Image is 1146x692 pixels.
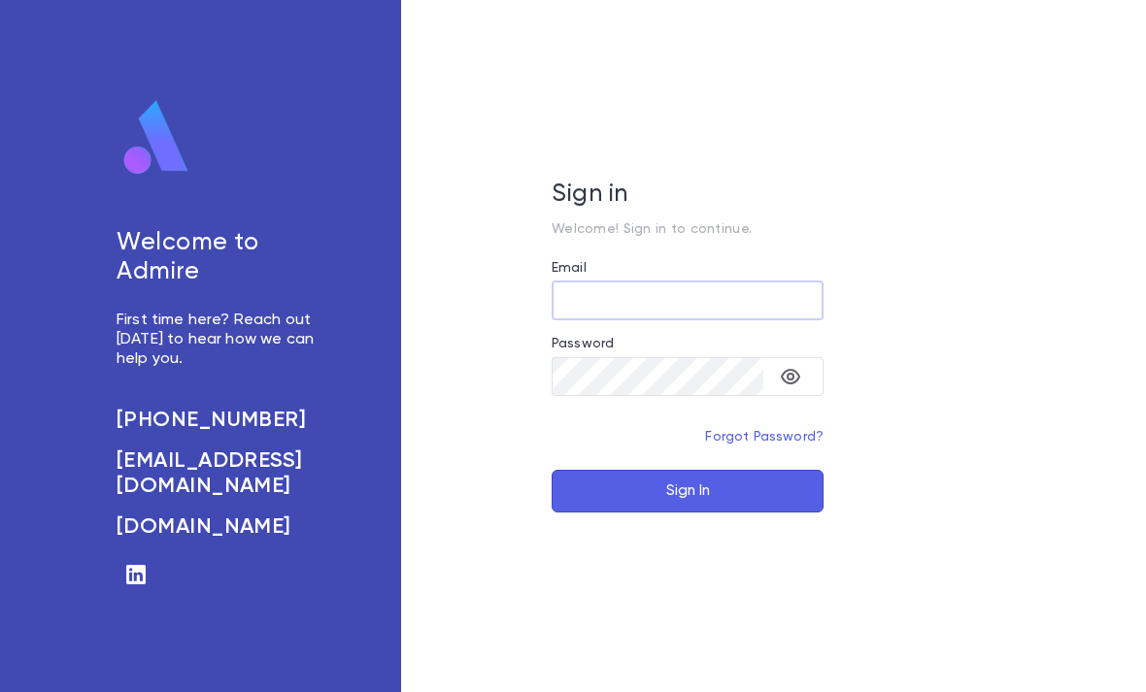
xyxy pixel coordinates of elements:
[552,260,587,276] label: Email
[552,181,824,210] h5: Sign in
[552,470,824,512] button: Sign In
[117,311,323,369] p: First time here? Reach out [DATE] to hear how we can help you.
[117,448,323,499] a: [EMAIL_ADDRESS][DOMAIN_NAME]
[771,357,810,396] button: toggle password visibility
[117,408,323,433] a: [PHONE_NUMBER]
[117,514,323,540] a: [DOMAIN_NAME]
[117,99,196,177] img: logo
[705,430,824,444] a: Forgot Password?
[117,229,323,287] h5: Welcome to Admire
[552,336,614,351] label: Password
[552,221,824,237] p: Welcome! Sign in to continue.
